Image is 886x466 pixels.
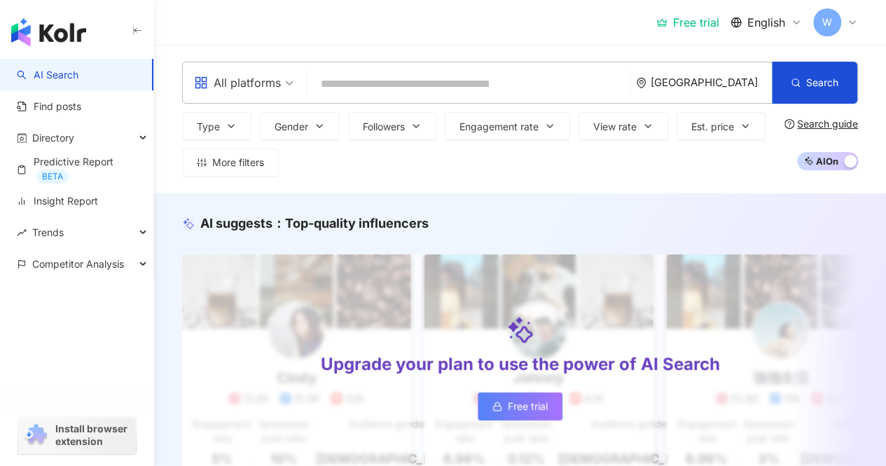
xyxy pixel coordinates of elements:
[478,392,562,420] a: Free trial
[22,424,49,446] img: chrome extension
[772,62,857,104] button: Search
[194,71,281,94] div: All platforms
[593,121,637,132] span: View rate
[508,401,548,412] span: Free trial
[806,77,838,88] span: Search
[212,157,264,168] span: More filters
[260,112,340,140] button: Gender
[197,121,220,132] span: Type
[17,194,98,208] a: Insight Report
[32,217,64,248] span: Trends
[17,228,27,238] span: rise
[194,76,208,90] span: appstore
[200,214,429,232] div: AI suggests ：
[32,122,74,153] span: Directory
[445,112,570,140] button: Engagement rate
[747,15,785,30] span: English
[797,118,858,130] div: Search guide
[579,112,668,140] button: View rate
[18,416,136,454] a: chrome extensionInstall browser extension
[17,68,78,82] a: searchAI Search
[636,78,646,88] span: environment
[822,15,832,30] span: W
[17,155,142,184] a: Predictive ReportBETA
[363,121,405,132] span: Followers
[182,149,279,177] button: More filters
[321,352,720,376] div: Upgrade your plan to use the power of AI Search
[275,121,308,132] span: Gender
[55,423,132,448] span: Install browser extension
[17,100,81,114] a: Find posts
[32,248,124,280] span: Competitor Analysis
[677,112,766,140] button: Est. price
[691,121,734,132] span: Est. price
[651,76,772,88] div: [GEOGRAPHIC_DATA]
[348,112,436,140] button: Followers
[784,119,794,129] span: question-circle
[285,216,429,231] span: Top-quality influencers
[11,18,86,46] img: logo
[182,112,251,140] button: Type
[656,15,719,29] a: Free trial
[459,121,539,132] span: Engagement rate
